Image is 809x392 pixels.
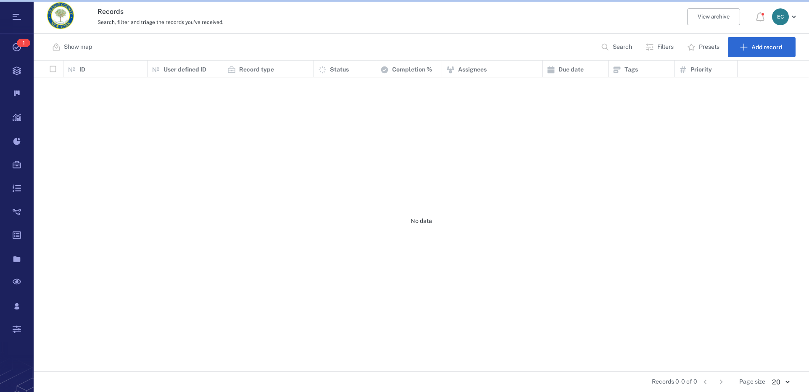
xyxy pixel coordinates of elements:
[687,8,740,25] button: View archive
[64,43,92,51] p: Show map
[640,37,680,57] button: Filters
[458,66,487,74] p: Assignees
[596,37,639,57] button: Search
[17,39,30,47] span: 1
[330,66,349,74] p: Status
[657,43,674,51] p: Filters
[772,8,799,25] button: EC
[79,66,85,74] p: ID
[682,37,726,57] button: Presets
[765,377,796,387] div: 20
[163,66,206,74] p: User defined ID
[559,66,584,74] p: Due date
[34,77,809,365] div: No data
[728,37,796,57] button: Add record
[772,8,789,25] div: E C
[739,378,765,386] span: Page size
[239,66,274,74] p: Record type
[652,378,697,386] span: Records 0-0 of 0
[98,7,557,17] h3: Records
[392,66,432,74] p: Completion %
[697,375,729,389] nav: pagination navigation
[690,66,712,74] p: Priority
[47,2,74,29] img: Orange County Planning Department logo
[699,43,719,51] p: Presets
[47,2,74,32] a: Go home
[98,19,224,25] span: Search, filter and triage the records you've received.
[613,43,632,51] p: Search
[47,37,99,57] button: Show map
[625,66,638,74] p: Tags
